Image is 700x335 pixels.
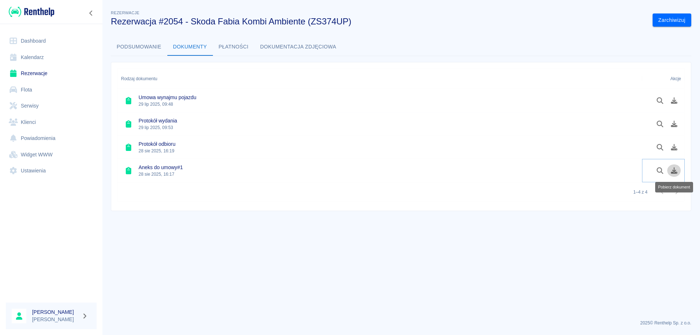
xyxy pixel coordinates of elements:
[139,101,196,108] p: 29 lip 2025, 09:48
[6,130,97,147] a: Powiadomienia
[139,164,183,171] h6: Aneks do umowy #1
[6,114,97,131] a: Klienci
[6,49,97,66] a: Kalendarz
[6,98,97,114] a: Serwisy
[139,124,177,131] p: 29 lip 2025, 09:53
[213,38,254,56] button: Płatności
[667,118,681,130] button: Pobierz dokument
[139,148,175,154] p: 28 sie 2025, 16:19
[667,94,681,107] button: Pobierz dokument
[6,33,97,49] a: Dashboard
[6,163,97,179] a: Ustawienia
[254,38,342,56] button: Dokumentacja zdjęciowa
[139,94,196,101] h6: Umowa wynajmu pojazdu
[6,82,97,98] a: Flota
[653,94,667,107] button: Podgląd dokumentu
[111,320,691,326] p: 2025 © Renthelp Sp. z o.o.
[32,308,79,316] h6: [PERSON_NAME]
[86,8,97,18] button: Zwiń nawigację
[6,6,54,18] a: Renthelp logo
[117,69,642,89] div: Rodzaj dokumentu
[167,38,213,56] button: Dokumenty
[6,65,97,82] a: Rezerwacje
[653,164,667,177] button: Podgląd dokumentu
[653,141,667,153] button: Podgląd dokumentu
[670,69,681,89] div: Akcje
[9,6,54,18] img: Renthelp logo
[32,316,79,323] p: [PERSON_NAME]
[667,141,681,153] button: Pobierz dokument
[121,69,157,89] div: Rodzaj dokumentu
[6,147,97,163] a: Widget WWW
[667,164,681,177] button: Pobierz dokument
[139,171,183,178] p: 28 sie 2025, 16:17
[111,16,647,27] h3: Rezerwacja #2054 - Skoda Fabia Kombi Ambiente (ZS374UP)
[653,13,691,27] button: Zarchiwizuj
[642,69,685,89] div: Akcje
[139,117,177,124] h6: Protokół wydania
[633,189,647,195] p: 1–4 z 4
[655,182,693,192] div: Pobierz dokument
[111,11,139,15] span: Rezerwacje
[139,140,175,148] h6: Protokół odbioru
[653,118,667,130] button: Podgląd dokumentu
[111,38,167,56] button: Podsumowanie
